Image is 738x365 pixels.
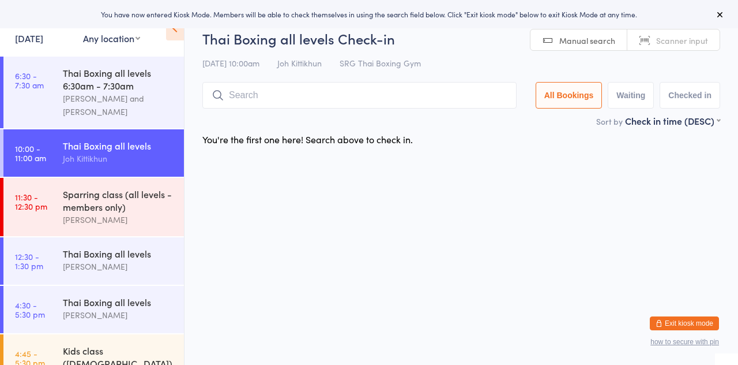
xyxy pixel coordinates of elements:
[63,308,174,322] div: [PERSON_NAME]
[650,338,719,346] button: how to secure with pin
[650,316,719,330] button: Exit kiosk mode
[63,296,174,308] div: Thai Boxing all levels
[63,66,174,92] div: Thai Boxing all levels 6:30am - 7:30am
[277,57,322,69] span: Joh Kittikhun
[340,57,421,69] span: SRG Thai Boxing Gym
[15,192,47,211] time: 11:30 - 12:30 pm
[63,188,174,213] div: Sparring class (all levels - members only)
[15,300,45,319] time: 4:30 - 5:30 pm
[202,82,517,109] input: Search
[608,82,654,109] button: Waiting
[18,9,720,19] div: You have now entered Kiosk Mode. Members will be able to check themselves in using the search fie...
[63,152,174,165] div: Joh Kittikhun
[3,286,184,333] a: 4:30 -5:30 pmThai Boxing all levels[PERSON_NAME]
[202,57,259,69] span: [DATE] 10:00am
[625,114,720,127] div: Check in time (DESC)
[15,71,44,90] time: 6:30 - 7:30 am
[15,144,46,162] time: 10:00 - 11:00 am
[15,32,43,44] a: [DATE]
[202,133,413,146] div: You're the first one here! Search above to check in.
[15,252,43,270] time: 12:30 - 1:30 pm
[3,129,184,177] a: 10:00 -11:00 amThai Boxing all levelsJoh Kittikhun
[536,82,603,109] button: All Bookings
[63,260,174,273] div: [PERSON_NAME]
[63,247,174,260] div: Thai Boxing all levels
[63,139,174,152] div: Thai Boxing all levels
[3,57,184,128] a: 6:30 -7:30 amThai Boxing all levels 6:30am - 7:30am[PERSON_NAME] and [PERSON_NAME]
[63,213,174,226] div: [PERSON_NAME]
[656,35,708,46] span: Scanner input
[660,82,720,109] button: Checked in
[83,32,140,44] div: Any location
[3,237,184,285] a: 12:30 -1:30 pmThai Boxing all levels[PERSON_NAME]
[63,92,174,118] div: [PERSON_NAME] and [PERSON_NAME]
[3,178,184,236] a: 11:30 -12:30 pmSparring class (all levels - members only)[PERSON_NAME]
[596,116,623,127] label: Sort by
[202,29,720,48] h2: Thai Boxing all levels Check-in
[559,35,615,46] span: Manual search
